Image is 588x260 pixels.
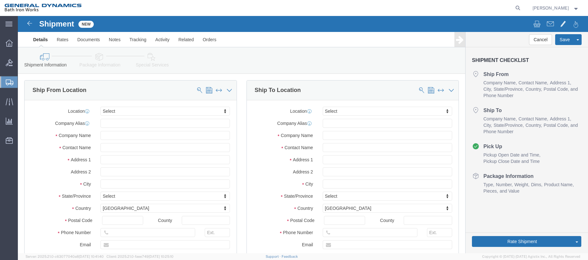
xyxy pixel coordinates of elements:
a: Support [266,255,282,258]
button: [PERSON_NAME] [532,4,579,12]
span: Client: 2025.21.0-faee749 [107,255,173,258]
span: Server: 2025.21.0-c63077040a8 [26,255,104,258]
span: [DATE] 10:25:10 [149,255,173,258]
span: [DATE] 10:41:40 [79,255,104,258]
img: logo [4,3,83,13]
span: Debbie Brey [533,4,569,11]
iframe: FS Legacy Container [18,16,588,253]
a: Feedback [282,255,298,258]
span: Copyright © [DATE]-[DATE] Agistix Inc., All Rights Reserved [482,254,580,259]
